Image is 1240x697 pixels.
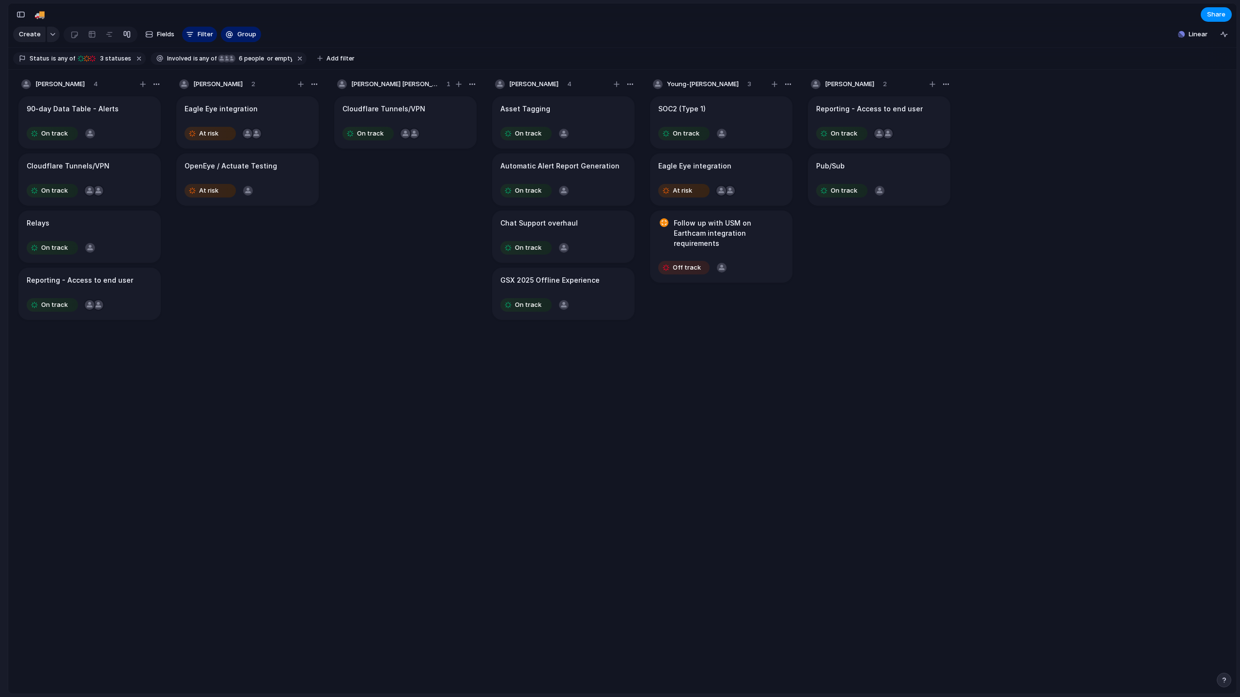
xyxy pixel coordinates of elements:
button: Add filter [311,52,360,65]
button: On track [814,126,870,141]
h1: 90-day Data Table - Alerts [27,104,119,114]
span: On track [515,300,542,310]
button: On track [24,297,80,313]
span: people [236,54,264,63]
span: any of [56,54,75,63]
div: Eagle Eye integrationAt risk [650,153,792,206]
span: 2 [883,79,887,89]
div: Follow up with USM on Earthcam integration requirementsOff track [650,211,792,283]
span: At risk [673,186,692,196]
div: Chat Support overhaulOn track [492,211,635,263]
button: isany of [49,53,77,64]
h1: Cloudflare Tunnels/VPN [27,161,109,171]
h1: Cloudflare Tunnels/VPN [342,104,425,114]
span: 6 [236,55,244,62]
h1: OpenEye / Actuate Testing [185,161,277,171]
h1: SOC2 (Type 1) [658,104,706,114]
span: Young-[PERSON_NAME] [667,79,739,89]
button: At risk [182,183,238,198]
button: On track [24,126,80,141]
div: SOC2 (Type 1)On track [650,96,792,149]
button: On track [656,126,712,141]
div: 90-day Data Table - AlertsOn track [18,96,161,149]
span: statuses [97,54,131,63]
span: [PERSON_NAME] [509,79,558,89]
button: On track [24,183,80,198]
div: Eagle Eye integrationAt risk [176,96,319,149]
button: On track [498,126,554,141]
button: isany of [191,53,219,64]
span: any of [198,54,217,63]
span: 1 [447,79,450,89]
span: Fields [157,30,174,39]
h1: Relays [27,218,49,228]
button: 3 statuses [76,53,133,64]
button: On track [498,240,554,256]
h1: Reporting - Access to end user [816,104,923,114]
span: [PERSON_NAME] [825,79,874,89]
span: On track [41,186,68,196]
button: At risk [656,183,712,198]
button: 🚚 [32,7,47,22]
span: is [51,54,56,63]
h1: Reporting - Access to end user [27,275,133,286]
h1: Chat Support overhaul [500,218,578,228]
span: On track [515,186,542,196]
span: [PERSON_NAME] [PERSON_NAME] [351,79,438,89]
span: is [193,54,198,63]
button: Off track [656,260,712,275]
button: On track [498,297,554,313]
button: On track [340,126,396,141]
span: At risk [199,186,218,196]
span: On track [357,129,384,138]
div: OpenEye / Actuate TestingAt risk [176,153,319,206]
h1: Eagle Eye integration [185,104,258,114]
span: On track [515,129,542,138]
button: Linear [1174,27,1211,42]
div: Cloudflare Tunnels/VPNOn track [334,96,477,149]
span: 4 [93,79,98,89]
span: Filter [198,30,213,39]
span: On track [41,129,68,138]
button: Create [13,27,46,42]
span: 3 [97,55,105,62]
span: or empty [265,54,292,63]
span: At risk [199,129,218,138]
span: Linear [1189,30,1208,39]
h1: Follow up with USM on Earthcam integration requirements [674,218,784,248]
span: 3 [747,79,751,89]
div: Cloudflare Tunnels/VPNOn track [18,153,161,206]
span: Status [30,54,49,63]
h1: Eagle Eye integration [658,161,731,171]
button: 6 peopleor empty [217,53,294,64]
span: Share [1207,10,1225,19]
button: At risk [182,126,238,141]
div: Asset TaggingOn track [492,96,635,149]
div: RelaysOn track [18,211,161,263]
h1: Pub/Sub [816,161,845,171]
span: On track [831,186,857,196]
span: On track [41,300,68,310]
h1: Asset Tagging [500,104,550,114]
span: [PERSON_NAME] [35,79,85,89]
button: Fields [141,27,178,42]
button: On track [498,183,554,198]
span: 2 [251,79,255,89]
span: Group [237,30,256,39]
div: 🚚 [34,8,45,21]
h1: GSX 2025 Offline Experience [500,275,600,286]
button: On track [814,183,870,198]
button: Group [221,27,261,42]
span: 4 [567,79,572,89]
span: Create [19,30,41,39]
span: On track [831,129,857,138]
span: Off track [673,263,701,273]
span: Involved [167,54,191,63]
div: GSX 2025 Offline ExperienceOn track [492,268,635,320]
div: Reporting - Access to end userOn track [18,268,161,320]
div: Pub/SubOn track [808,153,950,206]
span: On track [673,129,699,138]
div: Automatic Alert Report GenerationOn track [492,153,635,206]
button: Share [1201,7,1232,22]
button: Filter [182,27,217,42]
